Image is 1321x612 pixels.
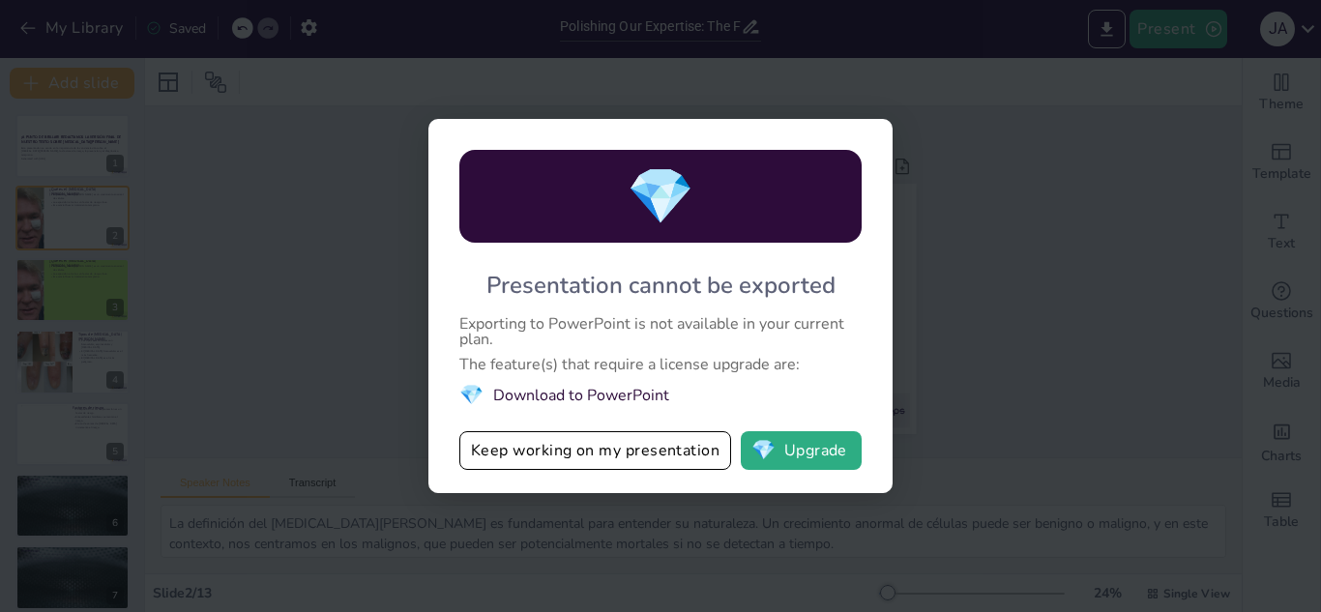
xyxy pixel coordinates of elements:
[459,431,731,470] button: Keep working on my presentation
[459,382,484,408] span: diamond
[486,270,836,301] div: Presentation cannot be exported
[751,441,776,460] span: diamond
[741,431,862,470] button: diamondUpgrade
[459,357,862,372] div: The feature(s) that require a license upgrade are:
[627,160,694,234] span: diamond
[459,382,862,408] li: Download to PowerPoint
[459,316,862,347] div: Exporting to PowerPoint is not available in your current plan.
